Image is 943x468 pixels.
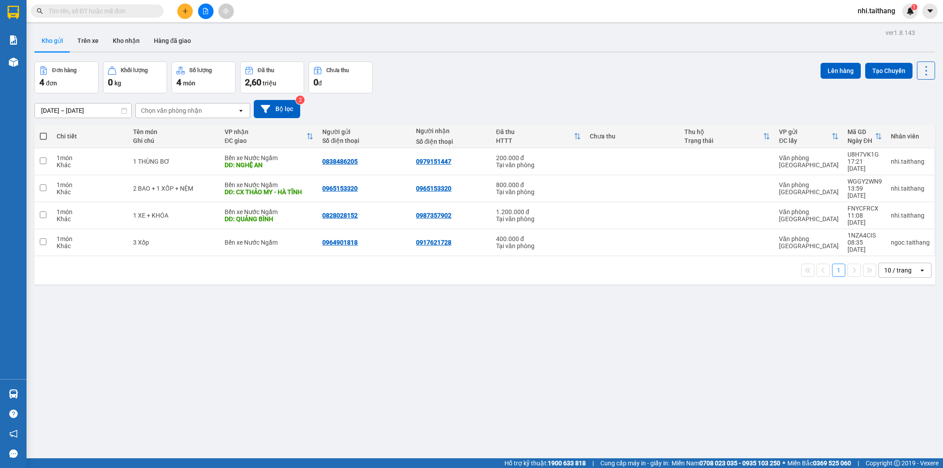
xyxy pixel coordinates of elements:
[848,212,882,226] div: 11:08 [DATE]
[848,185,882,199] div: 13:59 [DATE]
[57,208,125,215] div: 1 món
[147,30,198,51] button: Hàng đã giao
[34,61,99,93] button: Đơn hàng4đơn
[182,8,188,14] span: plus
[49,6,153,16] input: Tìm tên, số ĐT hoặc mã đơn
[496,188,581,196] div: Tại văn phòng
[322,128,407,135] div: Người gửi
[922,4,938,19] button: caret-down
[133,158,216,165] div: 1 THÙNG BƠ
[848,178,882,185] div: WGGY2WN9
[9,35,18,45] img: solution-icon
[672,458,780,468] span: Miền Nam
[263,80,276,87] span: triệu
[57,181,125,188] div: 1 món
[225,208,313,215] div: Bến xe Nước Ngầm
[254,100,300,118] button: Bộ lọc
[9,58,18,67] img: warehouse-icon
[779,208,839,222] div: Văn phòng [GEOGRAPHIC_DATA]
[496,161,581,169] div: Tại văn phòng
[600,458,669,468] span: Cung cấp máy in - giấy in:
[848,205,882,212] div: FNYCFRCX
[684,137,763,144] div: Trạng thái
[240,61,304,93] button: Đã thu2,60 triệu
[322,239,358,246] div: 0964901818
[821,63,861,79] button: Lên hàng
[35,104,131,118] input: Select a date range.
[313,77,318,88] span: 0
[225,137,306,144] div: ĐC giao
[225,154,313,161] div: Bến xe Nước Ngầm
[779,235,839,249] div: Văn phòng [GEOGRAPHIC_DATA]
[891,239,930,246] div: ngoc.taithang
[245,77,261,88] span: 2,60
[858,458,859,468] span: |
[218,4,234,19] button: aim
[416,185,451,192] div: 0965153320
[926,7,934,15] span: caret-down
[9,389,18,399] img: warehouse-icon
[496,235,581,242] div: 400.000 đ
[133,239,216,246] div: 3 Xốp
[57,133,125,140] div: Chi tiết
[220,125,318,148] th: Toggle SortBy
[133,128,216,135] div: Tên món
[133,137,216,144] div: Ghi chú
[848,137,875,144] div: Ngày ĐH
[813,460,851,467] strong: 0369 525 060
[121,67,148,73] div: Khối lượng
[787,458,851,468] span: Miền Bắc
[548,460,586,467] strong: 1900 633 818
[133,185,216,192] div: 2 BAO + 1 XỐP + NỆM
[133,212,216,219] div: 1 XE + KHÓA
[416,212,451,219] div: 0987357902
[891,212,930,219] div: nhi.taithang
[322,212,358,219] div: 0828028152
[225,188,313,196] div: DĐ: CX THẢO MY - HÀ TĨNH
[906,7,914,15] img: icon-new-feature
[177,4,193,19] button: plus
[779,181,839,196] div: Văn phòng [GEOGRAPHIC_DATA]
[496,208,581,215] div: 1.200.000 đ
[141,106,202,115] div: Chọn văn phòng nhận
[57,188,125,196] div: Khác
[416,138,487,145] div: Số điện thoại
[223,8,229,14] span: aim
[322,185,358,192] div: 0965153320
[57,154,125,161] div: 1 món
[851,5,902,16] span: nhi.taithang
[225,239,313,246] div: Bến xe Nước Ngầm
[189,67,212,73] div: Số lượng
[322,158,358,165] div: 0838486205
[57,242,125,249] div: Khác
[492,125,585,148] th: Toggle SortBy
[886,28,915,38] div: ver 1.8.143
[258,67,274,73] div: Đã thu
[34,30,70,51] button: Kho gửi
[9,430,18,438] span: notification
[309,61,373,93] button: Chưa thu0đ
[37,8,43,14] span: search
[884,266,912,275] div: 10 / trang
[592,458,594,468] span: |
[848,151,882,158] div: U8H7VK1G
[326,67,349,73] div: Chưa thu
[891,158,930,165] div: nhi.taithang
[172,61,236,93] button: Số lượng4món
[202,8,209,14] span: file-add
[108,77,113,88] span: 0
[322,137,407,144] div: Số điện thoại
[176,77,181,88] span: 4
[848,232,882,239] div: 1NZA4CIS
[783,461,785,465] span: ⚪️
[504,458,586,468] span: Hỗ trợ kỹ thuật:
[496,181,581,188] div: 800.000 đ
[225,215,313,222] div: DĐ: QUẢNG BÌNH
[8,6,19,19] img: logo-vxr
[496,215,581,222] div: Tại văn phòng
[891,185,930,192] div: nhi.taithang
[775,125,843,148] th: Toggle SortBy
[237,107,244,114] svg: open
[57,161,125,169] div: Khác
[496,154,581,161] div: 200.000 đ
